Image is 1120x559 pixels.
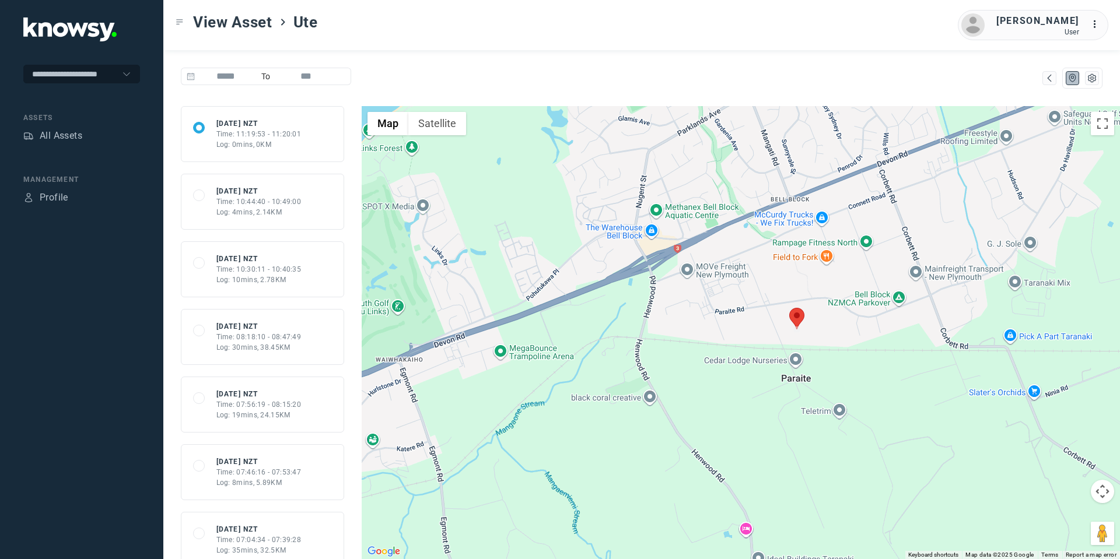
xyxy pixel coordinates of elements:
div: [DATE] NZT [216,254,302,264]
div: [PERSON_NAME] [996,14,1079,28]
button: Show street map [367,112,408,135]
img: Application Logo [23,17,117,41]
a: AssetsAll Assets [23,129,82,143]
div: Map [1044,73,1055,83]
a: ProfileProfile [23,191,68,205]
div: [DATE] NZT [216,456,302,467]
div: Time: 07:04:34 - 07:39:28 [216,535,302,545]
div: [DATE] NZT [216,186,302,196]
button: Keyboard shortcuts [908,551,958,559]
a: Report a map error [1066,551,1116,558]
div: [DATE] NZT [216,321,302,332]
div: Log: 19mins, 24.15KM [216,410,302,420]
div: Time: 10:30:11 - 10:40:35 [216,264,302,275]
div: Map [1067,73,1078,83]
div: Time: 10:44:40 - 10:49:00 [216,196,302,207]
div: Management [23,174,140,185]
div: Toggle Menu [176,18,184,26]
button: Toggle fullscreen view [1091,112,1114,135]
div: : [1091,17,1105,31]
img: avatar.png [961,13,985,37]
div: Assets [23,112,140,123]
div: Profile [23,192,34,203]
div: User [996,28,1079,36]
div: Log: 10mins, 2.78KM [216,275,302,285]
div: Time: 07:46:16 - 07:53:47 [216,467,302,477]
div: [DATE] NZT [216,524,302,535]
button: Map camera controls [1091,480,1114,503]
div: > [278,17,288,27]
div: [DATE] NZT [216,118,302,129]
div: Time: 08:18:10 - 08:47:49 [216,332,302,342]
div: All Assets [40,129,82,143]
a: Terms [1041,551,1059,558]
div: Assets [23,131,34,141]
div: Profile [40,191,68,205]
tspan: ... [1091,20,1103,29]
div: Time: 11:19:53 - 11:20:01 [216,129,302,139]
div: List [1087,73,1097,83]
a: Open this area in Google Maps (opens a new window) [365,544,403,559]
div: : [1091,17,1105,33]
button: Show satellite imagery [408,112,466,135]
span: View Asset [193,12,272,33]
button: Drag Pegman onto the map to open Street View [1091,522,1114,545]
span: Map data ©2025 Google [965,551,1034,558]
div: Log: 0mins, 0KM [216,139,302,150]
div: Log: 35mins, 32.5KM [216,545,302,556]
div: Time: 07:56:19 - 08:15:20 [216,399,302,410]
span: To [257,68,275,85]
div: Log: 4mins, 2.14KM [216,207,302,217]
div: Log: 8mins, 5.89KM [216,477,302,488]
div: Log: 30mins, 38.45KM [216,342,302,353]
img: Google [365,544,403,559]
div: [DATE] NZT [216,389,302,399]
span: Ute [293,12,318,33]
